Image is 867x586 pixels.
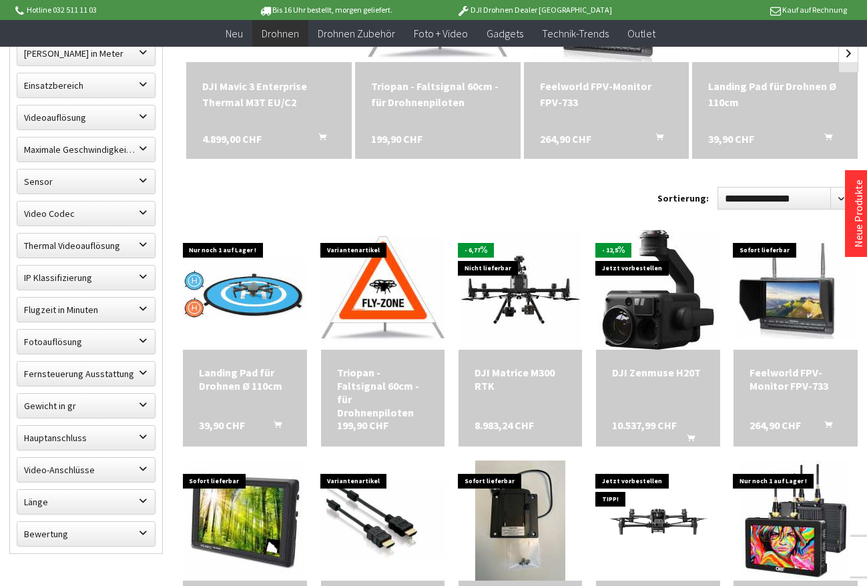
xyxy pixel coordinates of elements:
img: F970 Batterie - Halterungsplatte für Monitore [475,461,565,581]
div: DJI Mavic 3 Enterprise Thermal M3T EU/C2 [202,78,336,110]
a: Triopan - Faltsignal 60cm - für Drohnenpiloten 199,90 CHF [337,366,429,419]
button: In den Warenkorb [671,432,703,449]
button: In den Warenkorb [808,418,840,436]
label: Video Codec [17,202,155,226]
a: Feelworld FPV-Monitor FPV-733 264,90 CHF In den Warenkorb [750,366,842,392]
label: Sortierung: [657,188,709,209]
div: DJI Zenmuse H20T [612,366,704,379]
span: Gadgets [487,27,523,40]
div: Triopan - Faltsignal 60cm - für Drohnenpiloten [371,78,505,110]
img: Triopan - Faltsignal 60cm - für Drohnenpiloten [321,236,445,343]
div: Landing Pad für Drohnen Ø 110cm [199,366,291,392]
span: Drohnen Zubehör [318,27,395,40]
label: Sensor [17,170,155,194]
a: Drohnen [252,20,308,47]
img: DJI Zenmuse H20T [598,230,718,350]
a: Landing Pad für Drohnen Ø 110cm 39,90 CHF In den Warenkorb [199,366,291,392]
label: Fotoauflösung [17,330,155,354]
a: Landing Pad für Drohnen Ø 110cm 39,90 CHF In den Warenkorb [708,78,842,110]
img: Matrice 30 T (M30T) [596,485,720,555]
img: Landing Pad für Drohnen Ø 110cm [183,257,307,322]
div: DJI Matrice M300 RTK [475,366,567,392]
span: 39,90 CHF [199,418,245,432]
div: Triopan - Faltsignal 60cm - für Drohnenpiloten [337,366,429,419]
a: Foto + Video [404,20,477,47]
span: 4.899,00 CHF [202,131,262,147]
span: Technik-Trends [542,27,609,40]
p: DJI Drohnen Dealer [GEOGRAPHIC_DATA] [430,2,638,18]
div: Feelworld FPV-Monitor FPV-733 [540,78,673,110]
a: Feelworld FPV-Monitor FPV-733 264,90 CHF In den Warenkorb [540,78,673,110]
button: In den Warenkorb [639,131,671,148]
label: Bewertung [17,522,155,546]
label: Hauptanschluss [17,426,155,450]
button: In den Warenkorb [258,418,290,436]
a: Neue Produkte [852,180,865,248]
label: Videoauflösung [17,105,155,129]
span: 39,90 CHF [708,131,754,147]
label: Fernsteuerung Ausstattung [17,362,155,386]
span: 264,90 CHF [750,418,801,432]
a: Technik-Trends [533,20,618,47]
label: Video-Anschlüsse [17,458,155,482]
div: Feelworld FPV-Monitor FPV-733 [750,366,842,392]
img: CVW Swift Z [741,461,850,581]
label: Maximale Geschwindigkeit in km/h [17,137,155,162]
span: Outlet [627,27,655,40]
label: IP Klassifizierung [17,266,155,290]
p: Kauf auf Rechnung [639,2,847,18]
button: In den Warenkorb [302,131,334,148]
label: Thermal Videoauflösung [17,234,155,258]
span: Neu [226,27,243,40]
label: Gewicht in gr [17,394,155,418]
p: Bis 16 Uhr bestellt, morgen geliefert. [222,2,430,18]
span: 10.537,99 CHF [612,418,677,432]
p: Hotline 032 511 11 03 [13,2,222,18]
a: Neu [216,20,252,47]
a: Outlet [618,20,665,47]
button: In den Warenkorb [808,131,840,148]
label: Flugzeit in Minuten [17,298,155,322]
a: Triopan - Faltsignal 60cm - für Drohnenpiloten 199,90 CHF [371,78,505,110]
span: Drohnen [262,27,299,40]
label: Maximale Flughöhe in Meter [17,41,155,65]
span: 199,90 CHF [371,131,422,147]
a: DJI Matrice M300 RTK 8.983,24 CHF [475,366,567,392]
a: Gadgets [477,20,533,47]
span: 199,90 CHF [337,418,388,432]
span: 8.983,24 CHF [475,418,534,432]
label: Länge [17,490,155,514]
img: DJI Matrice M300 RTK [461,230,581,350]
label: Einsatzbereich [17,73,155,97]
span: 264,90 CHF [540,131,591,147]
img: Feelworld FW279 7 Zoll Ultra Bright [185,461,305,581]
div: Landing Pad für Drohnen Ø 110cm [708,78,842,110]
a: Drohnen Zubehör [308,20,404,47]
img: HDGear Kabel HDMI - HDMI, 1 m oder 5m [321,481,445,559]
span: Foto + Video [414,27,468,40]
a: DJI Zenmuse H20T 10.537,99 CHF In den Warenkorb [612,366,704,379]
a: DJI Mavic 3 Enterprise Thermal M3T EU/C2 4.899,00 CHF In den Warenkorb [202,78,336,110]
img: Feelworld FPV-Monitor FPV-733 [734,240,858,340]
